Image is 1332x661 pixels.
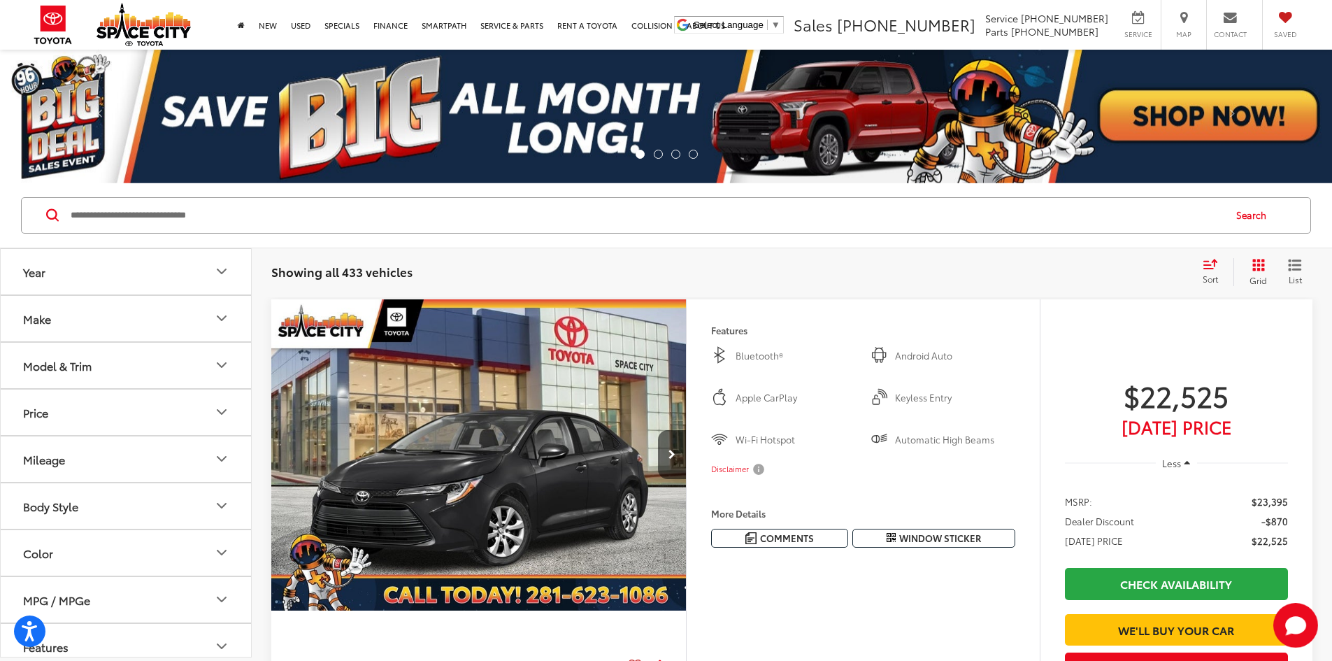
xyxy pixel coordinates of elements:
[771,20,780,30] span: ▼
[887,532,896,543] i: Window Sticker
[895,433,1015,447] span: Automatic High Beams
[1,296,252,341] button: MakeMake
[895,349,1015,363] span: Android Auto
[1196,258,1233,286] button: Select sort value
[745,532,757,544] img: Comments
[736,391,856,405] span: Apple CarPlay
[1021,11,1108,25] span: [PHONE_NUMBER]
[271,299,687,612] img: 2025 Toyota Corolla LE
[1065,614,1288,646] a: We'll Buy Your Car
[69,199,1223,232] input: Search by Make, Model, or Keyword
[837,13,975,36] span: [PHONE_NUMBER]
[23,640,69,653] div: Features
[760,532,814,545] span: Comments
[271,299,687,611] div: 2025 Toyota Corolla LE 0
[1065,378,1288,413] span: $22,525
[1065,534,1123,548] span: [DATE] PRICE
[1065,514,1134,528] span: Dealer Discount
[794,13,833,36] span: Sales
[271,299,687,611] a: 2025 Toyota Corolla LE2025 Toyota Corolla LE2025 Toyota Corolla LE2025 Toyota Corolla LE
[1162,457,1181,469] span: Less
[711,325,1015,335] h4: Features
[899,532,981,545] span: Window Sticker
[23,265,45,278] div: Year
[658,430,686,479] button: Next image
[213,263,230,280] div: Year
[213,357,230,374] div: Model & Trim
[1011,24,1098,38] span: [PHONE_NUMBER]
[711,529,848,548] button: Comments
[23,453,65,466] div: Mileage
[1261,514,1288,528] span: -$870
[1156,451,1198,476] button: Less
[711,509,1015,518] h4: More Details
[213,310,230,327] div: Make
[1,249,252,294] button: YearYear
[1,530,252,576] button: ColorColor
[1252,534,1288,548] span: $22,525
[213,544,230,561] div: Color
[1252,495,1288,509] span: $23,395
[1168,29,1199,39] span: Map
[895,391,1015,405] span: Keyless Entry
[213,591,230,608] div: MPG / MPGe
[213,404,230,420] div: Price
[1,483,252,529] button: Body StyleBody Style
[1,577,252,623] button: MPG / MPGeMPG / MPGe
[1270,29,1301,39] span: Saved
[1065,420,1288,434] span: [DATE] Price
[1065,568,1288,599] a: Check Availability
[736,349,856,363] span: Bluetooth®
[1249,274,1267,286] span: Grid
[694,20,780,30] a: Select Language​
[213,638,230,655] div: Features
[1065,495,1092,509] span: MSRP:
[23,406,48,419] div: Price
[985,11,1018,25] span: Service
[1273,603,1318,648] svg: Start Chat
[1273,603,1318,648] button: Toggle Chat Window
[23,312,51,325] div: Make
[1288,273,1302,285] span: List
[23,593,90,606] div: MPG / MPGe
[213,450,230,467] div: Mileage
[213,497,230,514] div: Body Style
[1,436,252,482] button: MileageMileage
[23,546,53,560] div: Color
[1223,198,1287,233] button: Search
[1233,258,1277,286] button: Grid View
[694,20,764,30] span: Select Language
[96,3,191,46] img: Space City Toyota
[711,464,749,475] span: Disclaimer
[271,263,413,280] span: Showing all 433 vehicles
[1277,258,1312,286] button: List View
[736,433,856,447] span: Wi-Fi Hotspot
[1,390,252,435] button: PricePrice
[711,455,767,484] button: Disclaimer
[1203,273,1218,285] span: Sort
[23,359,92,372] div: Model & Trim
[1,343,252,388] button: Model & TrimModel & Trim
[985,24,1008,38] span: Parts
[852,529,1015,548] button: Window Sticker
[23,499,78,513] div: Body Style
[1122,29,1154,39] span: Service
[1214,29,1247,39] span: Contact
